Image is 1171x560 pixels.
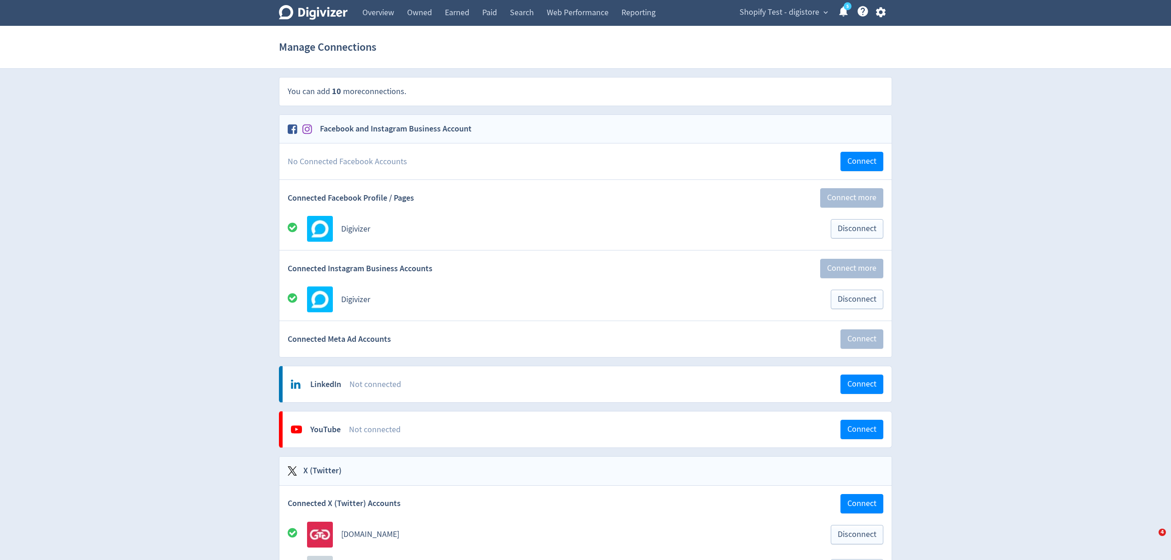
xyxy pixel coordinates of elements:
[840,375,883,394] button: Connect
[288,527,307,542] div: All good
[341,294,370,305] a: Digivizer
[307,286,333,312] img: Avatar for Digivizer
[736,5,830,20] button: Shopify Test - digistore
[838,295,876,304] span: Disconnect
[283,411,892,447] a: YouTubeNot connectedConnect
[341,529,399,540] a: [DOMAIN_NAME]
[840,152,883,171] button: Connect
[283,366,892,402] a: LinkedInNot connectedConnect
[847,500,876,508] span: Connect
[840,494,883,513] button: Connect
[831,525,883,544] button: Disconnect
[349,424,840,435] div: Not connected
[739,5,819,20] span: Shopify Test - digistore
[288,334,391,345] span: Connected Meta Ad Accounts
[840,420,883,439] button: Connect
[288,192,414,204] span: Connected Facebook Profile / Pages
[288,156,407,167] span: No Connected Facebook Accounts
[831,290,883,309] button: Disconnect
[279,32,376,62] h1: Manage Connections
[820,188,883,208] button: Connect more
[307,522,333,548] img: account profile
[310,379,341,390] div: LinkedIn
[297,465,342,477] h2: X (Twitter)
[844,2,852,10] a: 5
[310,424,341,435] div: YouTube
[822,8,830,17] span: expand_more
[332,86,341,97] span: 10
[288,498,401,509] span: Connected X (Twitter) Accounts
[846,3,849,10] text: 5
[288,86,406,97] span: You can add more connections .
[288,292,307,307] div: All good
[847,425,876,434] span: Connect
[840,329,883,349] button: Connect
[820,259,883,278] button: Connect more
[831,219,883,238] button: Disconnect
[838,530,876,539] span: Disconnect
[847,335,876,343] span: Connect
[1159,529,1166,536] span: 4
[847,157,876,166] span: Connect
[313,123,472,135] h2: Facebook and Instagram Business Account
[288,222,307,236] div: All good
[847,380,876,388] span: Connect
[349,379,840,390] div: Not connected
[827,194,876,202] span: Connect more
[827,264,876,273] span: Connect more
[1140,529,1162,551] iframe: Intercom live chat
[288,263,432,274] span: Connected Instagram Business Accounts
[307,216,333,242] img: Avatar for Digivizer
[341,224,370,234] a: Digivizer
[838,225,876,233] span: Disconnect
